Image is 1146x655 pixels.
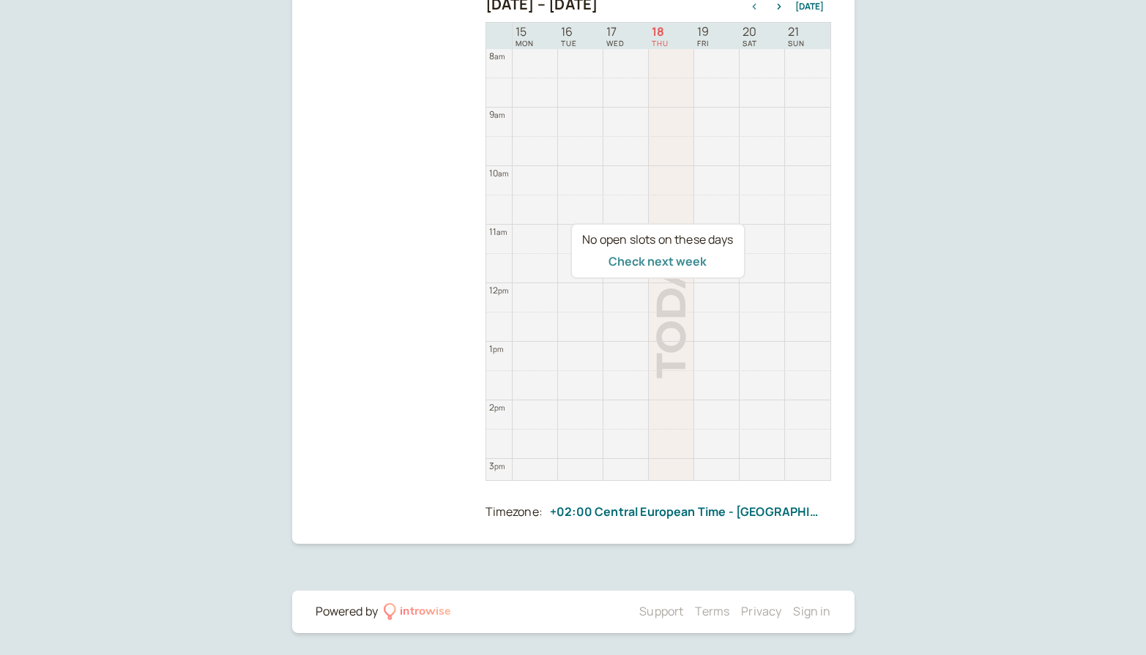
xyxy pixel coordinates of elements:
div: introwise [400,602,451,621]
div: Timezone: [485,503,543,522]
div: No open slots on these days [582,231,733,250]
a: Privacy [741,603,781,619]
a: Sign in [793,603,830,619]
a: Support [639,603,683,619]
a: introwise [384,602,452,621]
button: Check next week [609,255,707,268]
div: Powered by [316,602,379,621]
a: Terms [695,603,729,619]
button: [DATE] [795,1,824,12]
